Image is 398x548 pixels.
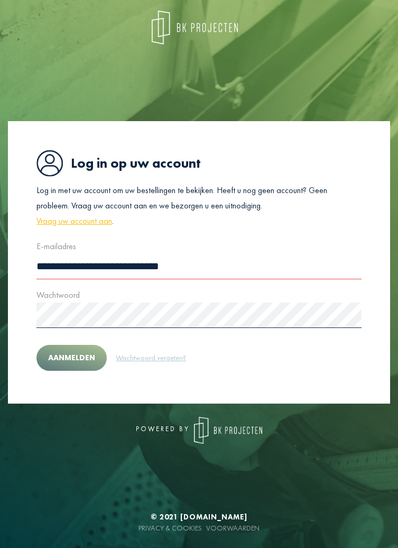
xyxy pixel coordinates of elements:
[8,513,390,522] h6: © 2021 [DOMAIN_NAME]
[115,352,187,364] a: Wachtwoord vergeten?
[152,11,238,44] img: logo
[36,150,63,177] img: icon
[36,239,76,254] label: E-mailadres
[36,214,112,229] a: Vraag uw account aan
[36,288,80,303] label: Wachtwoord
[36,150,362,177] h1: Log in op uw account
[36,183,362,229] p: Log in met uw account om uw bestellingen te bekijken. Heeft u nog geen account? Geen probleem. Vr...
[138,523,202,533] a: Privacy & cookies
[206,523,260,533] a: Voorwaarden
[8,417,390,444] div: powered by
[194,417,263,444] img: logo
[36,345,107,371] button: Aanmelden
